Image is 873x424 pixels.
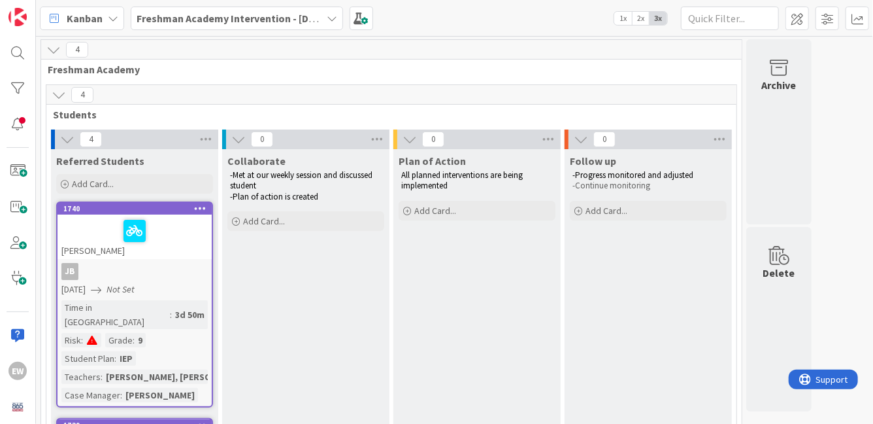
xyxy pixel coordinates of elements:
div: JB [61,263,78,280]
span: Add Card... [585,205,627,217]
span: 0 [251,132,273,147]
div: IEP [116,351,136,366]
span: 3x [650,12,667,25]
span: Add Card... [414,205,456,217]
div: Time in [GEOGRAPHIC_DATA] [61,300,170,329]
div: Case Manager [61,388,120,402]
span: Kanban [67,10,103,26]
img: avatar [8,398,27,416]
span: 4 [66,42,88,58]
div: 1740[PERSON_NAME] [58,203,212,259]
p: -Continue monitoring [572,181,724,191]
div: 1740 [63,204,212,213]
span: : [170,308,172,322]
span: 1x [614,12,632,25]
span: Referred Students [56,154,144,168]
span: Students [53,108,720,121]
span: : [133,333,135,347]
span: 0 [593,132,616,147]
span: 2x [632,12,650,25]
span: All planned interventions are being implemented [401,169,525,191]
span: Support [27,2,59,18]
input: Quick Filter... [681,7,779,30]
div: JB [58,263,212,280]
div: 9 [135,333,146,347]
span: : [101,370,103,384]
i: Not Set [107,283,135,295]
div: EW [8,362,27,380]
span: Follow up [570,154,616,168]
span: : [81,333,83,347]
b: Freshman Academy Intervention - [DATE]-[DATE] [137,12,364,25]
span: : [114,351,116,366]
div: Student Plan [61,351,114,366]
a: 1740[PERSON_NAME]JB[DATE]Not SetTime in [GEOGRAPHIC_DATA]:3d 50mRisk:Grade:9Student Plan:IEPTeach... [56,202,213,408]
div: Teachers [61,370,101,384]
div: Archive [762,77,797,93]
span: 4 [80,132,102,147]
span: Plan of Action [399,154,466,168]
div: Grade [105,333,133,347]
div: 1740 [58,203,212,215]
span: 0 [422,132,444,147]
span: 4 [71,87,93,103]
span: -Progress monitored and adjusted [572,169,693,181]
div: [PERSON_NAME] [58,215,212,259]
span: -Plan of action is created [230,191,318,202]
div: [PERSON_NAME], [PERSON_NAME], [PERSON_NAME]... [103,370,334,384]
span: Freshman Academy [48,63,725,76]
span: [DATE] [61,283,86,296]
span: Collaborate [227,154,286,168]
div: Delete [763,265,795,281]
span: -Met at our weekly session and discussed student [230,169,374,191]
span: Add Card... [243,215,285,227]
div: 3d 50m [172,308,208,322]
div: [PERSON_NAME] [122,388,198,402]
div: Risk [61,333,81,347]
img: Visit kanbanzone.com [8,8,27,26]
span: : [120,388,122,402]
span: Add Card... [72,178,114,190]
